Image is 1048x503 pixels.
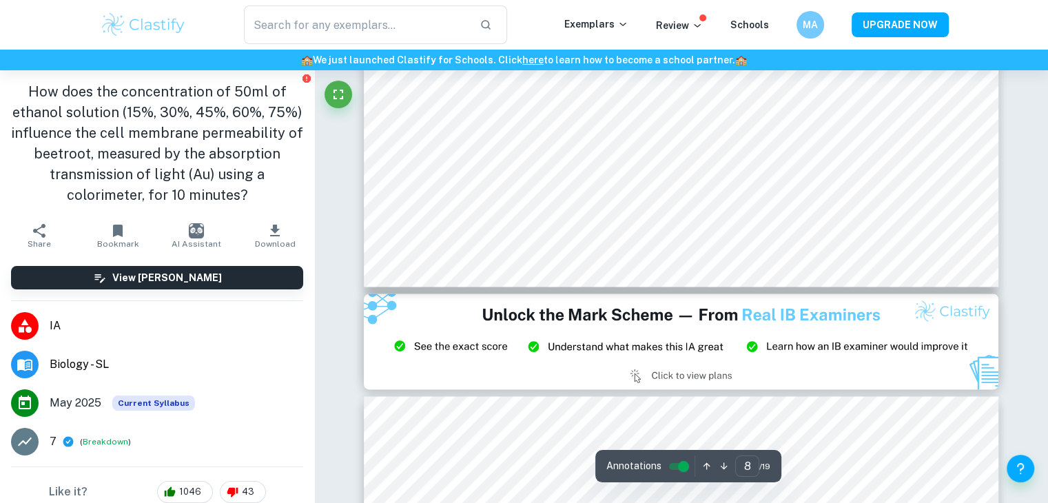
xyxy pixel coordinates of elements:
[49,484,88,500] h6: Like it?
[1007,455,1034,482] button: Help and Feedback
[656,18,703,33] p: Review
[50,433,56,450] p: 7
[802,17,818,32] h6: MA
[759,460,770,473] span: / 19
[157,481,213,503] div: 1046
[50,395,101,411] span: May 2025
[234,485,262,499] span: 43
[83,435,128,448] button: Breakdown
[3,52,1045,68] h6: We just launched Clastify for Schools. Click to learn how to become a school partner.
[735,54,747,65] span: 🏫
[97,239,139,249] span: Bookmark
[157,216,236,255] button: AI Assistant
[189,223,204,238] img: AI Assistant
[11,266,303,289] button: View [PERSON_NAME]
[112,270,222,285] h6: View [PERSON_NAME]
[112,396,195,411] div: This exemplar is based on the current syllabus. Feel free to refer to it for inspiration/ideas wh...
[50,356,303,373] span: Biology - SL
[172,239,221,249] span: AI Assistant
[236,216,314,255] button: Download
[244,6,469,44] input: Search for any exemplars...
[172,485,209,499] span: 1046
[50,318,303,334] span: IA
[80,435,131,449] span: ( )
[220,481,266,503] div: 43
[522,54,544,65] a: here
[797,11,824,39] button: MA
[100,11,187,39] img: Clastify logo
[11,81,303,205] h1: How does the concentration of 50ml of ethanol solution (15%, 30%, 45%, 60%, 75%) influence the ce...
[730,19,769,30] a: Schools
[364,294,999,389] img: Ad
[301,73,311,83] button: Report issue
[564,17,628,32] p: Exemplars
[852,12,949,37] button: UPGRADE NOW
[325,81,352,108] button: Fullscreen
[28,239,51,249] span: Share
[79,216,157,255] button: Bookmark
[301,54,313,65] span: 🏫
[255,239,296,249] span: Download
[606,459,661,473] span: Annotations
[112,396,195,411] span: Current Syllabus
